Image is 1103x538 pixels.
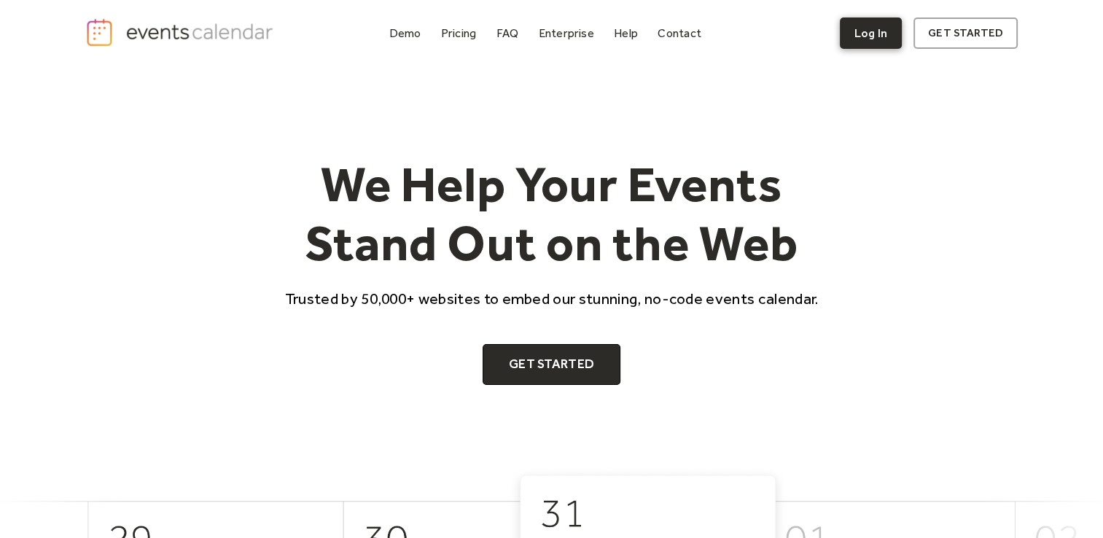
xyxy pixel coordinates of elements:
a: get started [913,17,1018,49]
div: Help [614,29,638,37]
div: Demo [389,29,421,37]
a: Enterprise [532,23,599,43]
div: Enterprise [538,29,593,37]
div: Pricing [441,29,477,37]
div: Contact [658,29,701,37]
a: Contact [652,23,707,43]
div: FAQ [496,29,519,37]
a: Get Started [483,344,620,385]
a: home [85,17,278,47]
a: Help [608,23,644,43]
a: Pricing [435,23,483,43]
a: Log In [840,17,902,49]
a: Demo [383,23,427,43]
a: FAQ [491,23,525,43]
p: Trusted by 50,000+ websites to embed our stunning, no-code events calendar. [272,288,832,309]
h1: We Help Your Events Stand Out on the Web [272,155,832,273]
